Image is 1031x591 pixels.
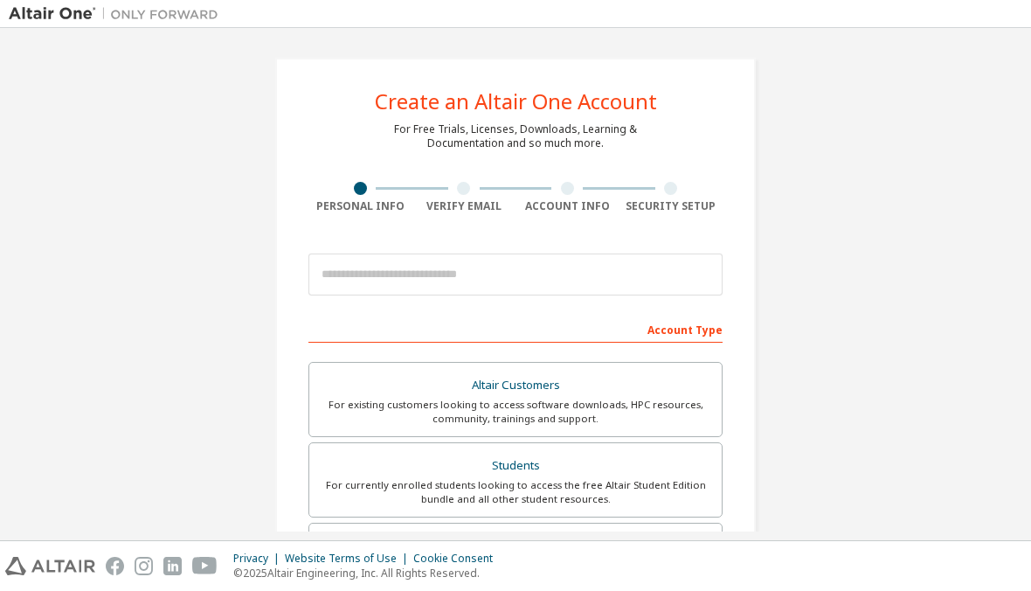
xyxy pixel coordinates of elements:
div: For Free Trials, Licenses, Downloads, Learning & Documentation and so much more. [394,122,637,150]
div: Altair Customers [320,373,711,398]
img: linkedin.svg [163,557,182,575]
div: Account Type [308,315,723,343]
div: For existing customers looking to access software downloads, HPC resources, community, trainings ... [320,398,711,426]
img: instagram.svg [135,557,153,575]
div: Personal Info [308,199,412,213]
div: Security Setup [619,199,723,213]
div: Privacy [233,552,285,566]
img: facebook.svg [106,557,124,575]
p: © 2025 Altair Engineering, Inc. All Rights Reserved. [233,566,503,581]
div: For currently enrolled students looking to access the free Altair Student Edition bundle and all ... [320,478,711,506]
div: Cookie Consent [413,552,503,566]
img: Altair One [9,5,227,23]
div: Account Info [515,199,619,213]
div: Create an Altair One Account [375,91,657,112]
div: Students [320,454,711,478]
img: altair_logo.svg [5,557,95,575]
div: Verify Email [412,199,516,213]
img: youtube.svg [192,557,218,575]
div: Website Terms of Use [285,552,413,566]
